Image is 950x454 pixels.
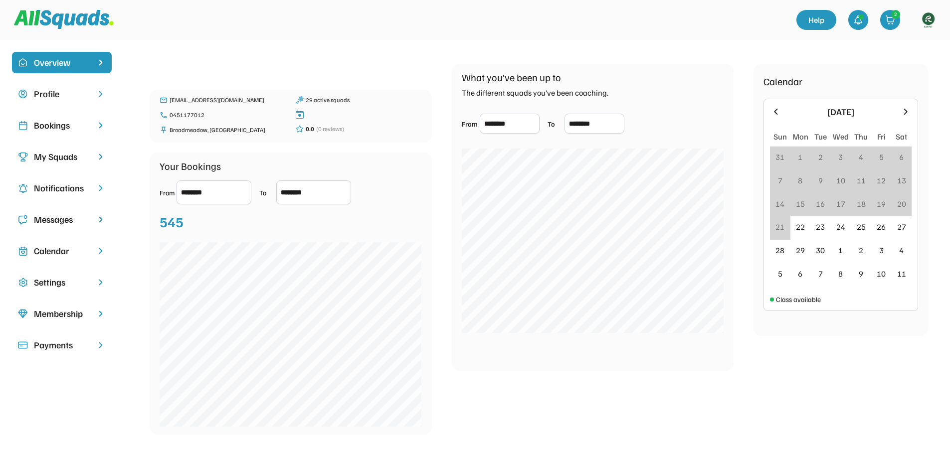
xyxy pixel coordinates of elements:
[796,221,805,233] div: 22
[787,105,895,119] div: [DATE]
[798,268,802,280] div: 6
[34,87,90,101] div: Profile
[96,183,106,193] img: chevron-right.svg
[877,268,886,280] div: 10
[796,244,805,256] div: 29
[899,151,904,163] div: 6
[798,174,802,186] div: 8
[877,198,886,210] div: 19
[316,125,344,134] div: (0 reviews)
[892,10,900,18] div: 2
[259,187,274,198] div: To
[34,56,90,69] div: Overview
[854,131,868,143] div: Thu
[897,174,906,186] div: 13
[160,211,184,232] div: 545
[160,158,221,173] div: Your Bookings
[897,268,906,280] div: 11
[857,198,866,210] div: 18
[778,174,782,186] div: 7
[18,121,28,131] img: Icon%20copy%202.svg
[34,150,90,163] div: My Squads
[775,244,784,256] div: 28
[836,198,845,210] div: 17
[796,10,836,30] a: Help
[773,131,787,143] div: Sun
[818,174,823,186] div: 9
[816,221,825,233] div: 23
[859,244,863,256] div: 2
[34,307,90,320] div: Membership
[96,215,106,224] img: chevron-right.svg
[918,10,938,30] img: https%3A%2F%2F94044dc9e5d3b3599ffa5e2d56a015ce.cdn.bubble.io%2Ff1734594230631x534612339345057700%...
[818,268,823,280] div: 7
[18,183,28,193] img: Icon%20copy%204.svg
[18,309,28,319] img: Icon%20copy%208.svg
[853,15,863,25] img: bell-03%20%281%29.svg
[899,244,904,256] div: 4
[160,187,175,198] div: From
[96,309,106,318] img: chevron-right.svg
[879,244,884,256] div: 3
[306,96,422,105] div: 29 active squads
[833,131,849,143] div: Wed
[96,246,106,256] img: chevron-right.svg
[96,121,106,130] img: chevron-right.svg
[838,244,843,256] div: 1
[857,174,866,186] div: 11
[818,151,823,163] div: 2
[879,151,884,163] div: 5
[859,151,863,163] div: 4
[18,89,28,99] img: user-circle.svg
[18,246,28,256] img: Icon%20copy%207.svg
[18,340,28,350] img: Icon%20%2815%29.svg
[170,126,286,135] div: Broadmeadow, [GEOGRAPHIC_DATA]
[896,131,907,143] div: Sat
[18,215,28,225] img: Icon%20copy%205.svg
[775,221,784,233] div: 21
[857,221,866,233] div: 25
[96,340,106,350] img: chevron-right.svg
[814,131,827,143] div: Tue
[798,151,802,163] div: 1
[816,244,825,256] div: 30
[18,58,28,68] img: home-smile.svg
[548,119,563,129] div: To
[34,119,90,132] div: Bookings
[18,278,28,288] img: Icon%20copy%2016.svg
[778,268,782,280] div: 5
[877,221,886,233] div: 26
[792,131,808,143] div: Mon
[796,198,805,210] div: 15
[838,268,843,280] div: 8
[877,174,886,186] div: 12
[34,244,90,258] div: Calendar
[877,131,886,143] div: Fri
[34,213,90,226] div: Messages
[14,10,114,29] img: Squad%20Logo.svg
[838,151,843,163] div: 3
[776,294,821,304] div: Class available
[816,198,825,210] div: 16
[836,174,845,186] div: 10
[18,152,28,162] img: Icon%20copy%203.svg
[775,151,784,163] div: 31
[34,338,90,352] div: Payments
[885,15,895,25] img: shopping-cart-01%20%281%29.svg
[462,87,608,99] div: The different squads you’ve been coaching.
[170,96,286,105] div: [EMAIL_ADDRESS][DOMAIN_NAME]
[306,125,314,134] div: 0.0
[96,152,106,161] img: chevron-right.svg
[775,198,784,210] div: 14
[836,221,845,233] div: 24
[96,278,106,287] img: chevron-right.svg
[859,268,863,280] div: 9
[462,119,478,129] div: From
[96,58,106,67] img: chevron-right%20copy%203.svg
[897,198,906,210] div: 20
[34,276,90,289] div: Settings
[763,74,802,89] div: Calendar
[34,181,90,195] div: Notifications
[170,111,286,120] div: 0451177012
[462,70,561,85] div: What you’ve been up to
